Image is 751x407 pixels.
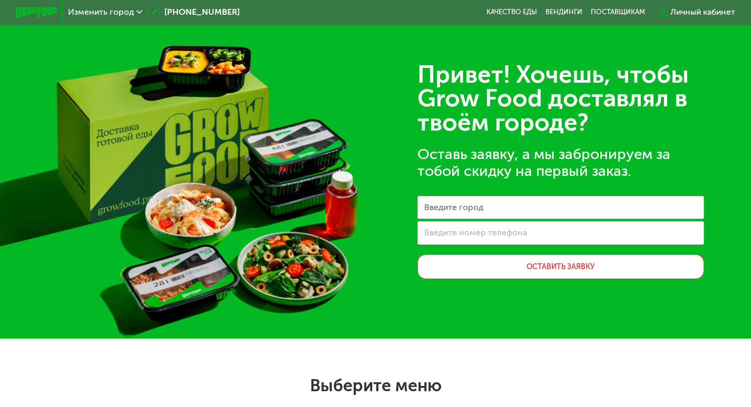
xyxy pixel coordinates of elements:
div: Личный кабинет [670,6,735,18]
label: Введите город [424,205,483,211]
div: Привет! Хочешь, чтобы Grow Food доставлял в твоём городе? [417,63,704,135]
span: Изменить город [68,8,134,16]
h2: Выберите меню [33,375,717,396]
label: Введите номер телефона [424,230,527,236]
div: поставщикам [591,8,645,16]
a: [PHONE_NUMBER] [148,6,240,18]
a: Качество еды [486,8,537,16]
div: Оставь заявку, а мы забронируем за тобой скидку на первый заказ. [417,146,704,179]
a: Вендинги [545,8,582,16]
button: Оставить заявку [417,254,704,280]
